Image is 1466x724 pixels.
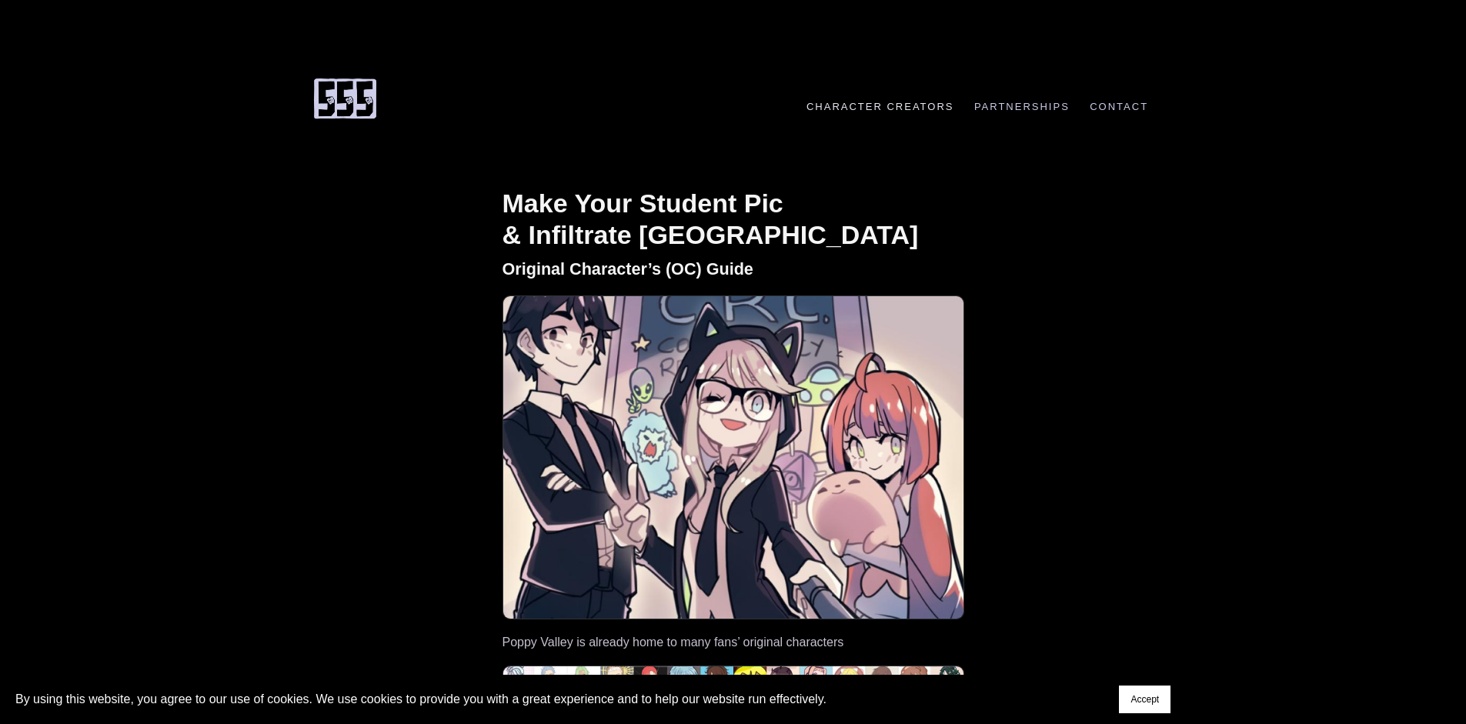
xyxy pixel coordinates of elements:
[1130,694,1159,705] span: Accept
[310,85,379,108] a: 555 Comic
[967,101,1078,112] a: Partnerships
[1119,686,1170,713] button: Accept
[15,689,827,709] p: By using this website, you agree to our use of cookies. We use cookies to provide you with a grea...
[503,259,964,280] h2: Original Character’s (OC) Guide
[503,188,964,251] h1: Make Your Student Pic & Infiltrate [GEOGRAPHIC_DATA]
[503,635,964,650] p: Poppy Valley is already home to many fans’ original characters
[799,101,962,112] a: Character Creators
[310,77,379,120] img: 555 Comic
[1082,101,1157,112] a: Contact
